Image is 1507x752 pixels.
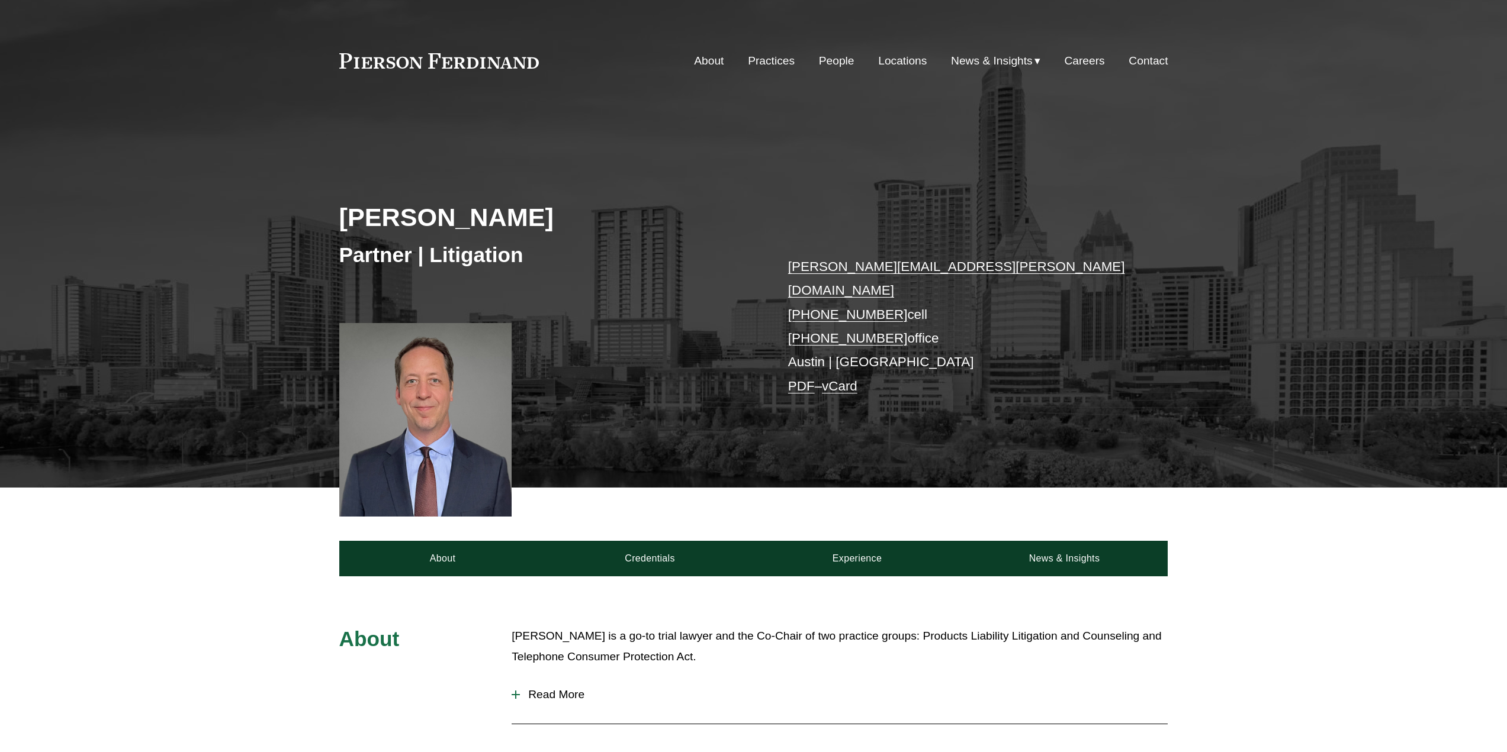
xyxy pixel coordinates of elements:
[512,679,1168,710] button: Read More
[694,50,724,72] a: About
[822,379,857,393] a: vCard
[819,50,854,72] a: People
[878,50,927,72] a: Locations
[547,541,754,576] a: Credentials
[520,688,1168,701] span: Read More
[1129,50,1168,72] a: Contact
[1064,50,1104,72] a: Careers
[339,541,547,576] a: About
[748,50,795,72] a: Practices
[788,379,815,393] a: PDF
[512,626,1168,667] p: [PERSON_NAME] is a go-to trial lawyer and the Co-Chair of two practice groups: Products Liability...
[960,541,1168,576] a: News & Insights
[788,331,908,346] a: [PHONE_NUMBER]
[951,51,1033,72] span: News & Insights
[951,50,1040,72] a: folder dropdown
[339,202,754,233] h2: [PERSON_NAME]
[788,255,1133,398] p: cell office Austin | [GEOGRAPHIC_DATA] –
[339,627,400,650] span: About
[339,242,754,268] h3: Partner | Litigation
[754,541,961,576] a: Experience
[788,259,1125,298] a: [PERSON_NAME][EMAIL_ADDRESS][PERSON_NAME][DOMAIN_NAME]
[788,307,908,322] a: [PHONE_NUMBER]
